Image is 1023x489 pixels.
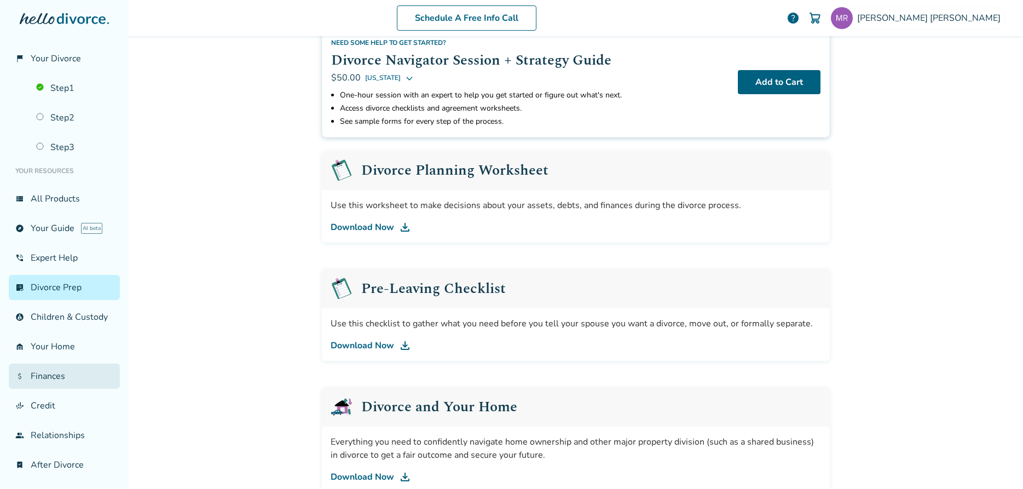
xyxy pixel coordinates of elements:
[397,5,536,31] a: Schedule A Free Info Call
[331,278,352,300] img: Pre-Leaving Checklist
[15,254,24,262] span: phone_in_talk
[15,342,24,351] span: garage_home
[15,224,24,233] span: explore
[15,401,24,410] span: finance_mode
[968,436,1023,489] iframe: Chat Widget
[331,38,446,47] span: Need some help to get started?
[9,423,120,448] a: groupRelationships
[331,396,352,418] img: Divorce and Your Home
[361,400,517,414] h2: Divorce and Your Home
[15,194,24,203] span: view_list
[15,431,24,440] span: group
[9,46,120,71] a: flag_2Your Divorce
[31,53,81,65] span: Your Divorce
[30,105,120,130] a: Step2
[9,304,120,330] a: account_childChildren & Custody
[9,275,120,300] a: list_alt_checkDivorce Prep
[398,470,412,484] img: DL
[398,339,412,352] img: DL
[331,470,821,484] a: Download Now
[15,313,24,321] span: account_child
[361,281,506,296] h2: Pre-Leaving Checklist
[331,221,821,234] a: Download Now
[9,245,120,271] a: phone_in_talkExpert Help
[15,54,24,63] span: flag_2
[738,70,820,94] button: Add to Cart
[331,339,821,352] a: Download Now
[365,71,401,84] span: [US_STATE]
[9,186,120,211] a: view_listAll Products
[15,283,24,292] span: list_alt_check
[331,49,729,71] h2: Divorce Navigator Session + Strategy Guide
[9,160,120,182] li: Your Resources
[15,372,24,381] span: attach_money
[9,393,120,418] a: finance_modeCredit
[340,115,729,128] li: See sample forms for every step of the process.
[340,102,729,115] li: Access divorce checklists and agreement worksheets.
[331,72,361,84] span: $50.00
[365,71,414,84] button: [US_STATE]
[81,223,102,234] span: AI beta
[340,89,729,102] li: One-hour session with an expert to help you get started or figure out what's next.
[30,76,120,101] a: Step1
[9,452,120,478] a: bookmark_checkAfter Divorce
[331,435,821,462] div: Everything you need to confidently navigate home ownership and other major property division (suc...
[331,199,821,212] div: Use this worksheet to make decisions about your assets, debts, and finances during the divorce pr...
[331,159,352,181] img: Pre-Leaving Checklist
[831,7,853,29] img: morganrusler@gmail.com
[9,364,120,389] a: attach_moneyFinances
[331,317,821,330] div: Use this checklist to gather what you need before you tell your spouse you want a divorce, move o...
[787,11,800,25] a: help
[808,11,822,25] img: Cart
[15,461,24,469] span: bookmark_check
[9,334,120,359] a: garage_homeYour Home
[361,163,548,177] h2: Divorce Planning Worksheet
[30,135,120,160] a: Step3
[398,221,412,234] img: DL
[9,216,120,241] a: exploreYour GuideAI beta
[857,12,1005,24] span: [PERSON_NAME] [PERSON_NAME]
